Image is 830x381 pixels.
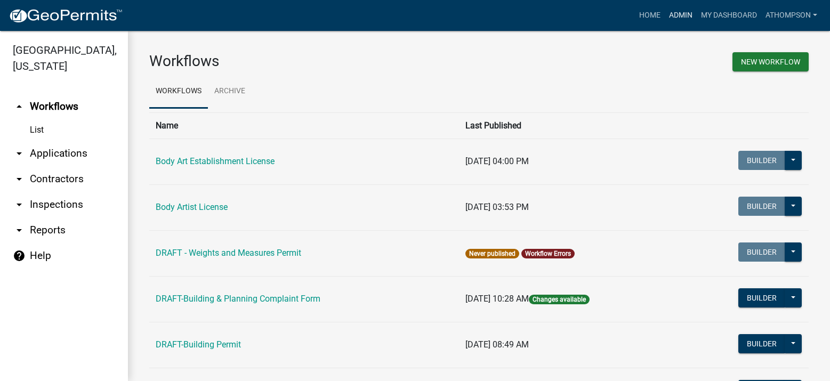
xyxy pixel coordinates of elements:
a: DRAFT - Weights and Measures Permit [156,248,301,258]
button: Builder [738,197,785,216]
button: New Workflow [732,52,809,71]
a: Admin [665,5,697,26]
i: arrow_drop_down [13,173,26,185]
h3: Workflows [149,52,471,70]
a: Archive [208,75,252,109]
a: DRAFT-Building Permit [156,339,241,350]
span: [DATE] 10:28 AM [465,294,529,304]
a: My Dashboard [697,5,761,26]
i: arrow_drop_down [13,198,26,211]
button: Builder [738,334,785,353]
a: Body Artist License [156,202,228,212]
button: Builder [738,151,785,170]
i: arrow_drop_up [13,100,26,113]
button: Builder [738,242,785,262]
span: Changes available [529,295,590,304]
th: Last Published [459,112,683,139]
a: DRAFT-Building & Planning Complaint Form [156,294,320,304]
span: Never published [465,249,519,258]
a: athompson [761,5,821,26]
span: [DATE] 08:49 AM [465,339,529,350]
span: [DATE] 04:00 PM [465,156,529,166]
button: Builder [738,288,785,307]
a: Body Art Establishment License [156,156,275,166]
i: arrow_drop_down [13,224,26,237]
i: help [13,249,26,262]
th: Name [149,112,459,139]
a: Workflows [149,75,208,109]
span: [DATE] 03:53 PM [465,202,529,212]
a: Home [635,5,665,26]
i: arrow_drop_down [13,147,26,160]
a: Workflow Errors [525,250,571,257]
